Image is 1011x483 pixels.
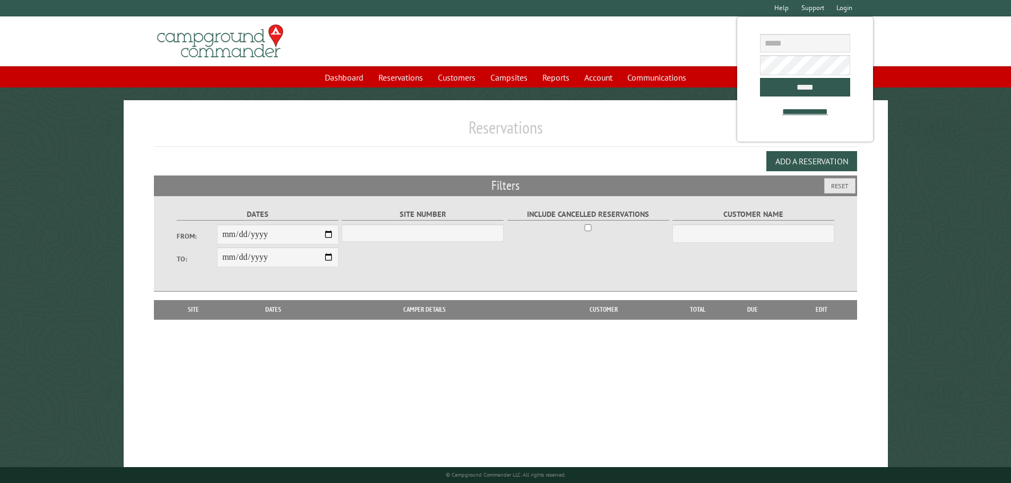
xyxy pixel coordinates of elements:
[177,208,339,221] label: Dates
[177,254,217,264] label: To:
[536,67,576,87] a: Reports
[719,300,786,319] th: Due
[154,21,287,62] img: Campground Commander
[578,67,619,87] a: Account
[177,231,217,241] label: From:
[530,300,677,319] th: Customer
[507,208,669,221] label: Include Cancelled Reservations
[154,175,858,196] h2: Filters
[159,300,228,319] th: Site
[824,178,856,194] button: Reset
[372,67,429,87] a: Reservations
[154,117,858,146] h1: Reservations
[672,208,834,221] label: Customer Name
[446,471,566,478] small: © Campground Commander LLC. All rights reserved.
[786,300,858,319] th: Edit
[484,67,534,87] a: Campsites
[342,208,504,221] label: Site Number
[621,67,693,87] a: Communications
[766,151,857,171] button: Add a Reservation
[677,300,719,319] th: Total
[318,67,370,87] a: Dashboard
[431,67,482,87] a: Customers
[319,300,530,319] th: Camper Details
[228,300,319,319] th: Dates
